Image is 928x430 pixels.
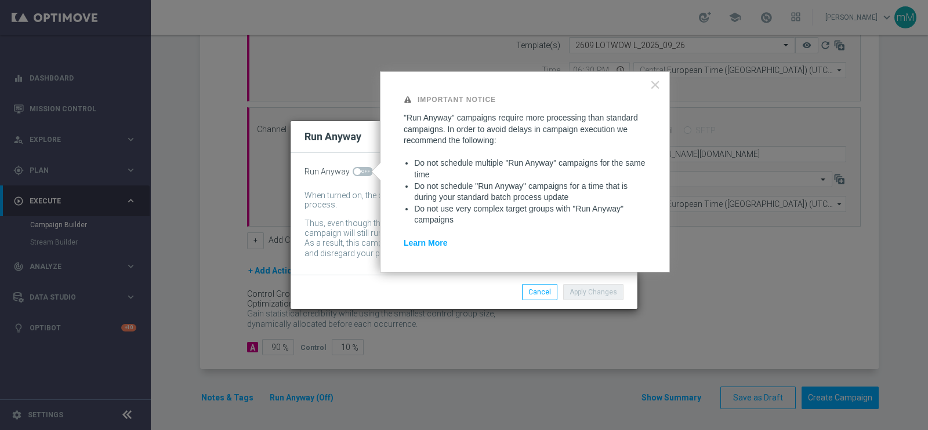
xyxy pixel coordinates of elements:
[304,191,606,210] div: When turned on, the campaign will be executed regardless of your site's batch-data process.
[304,238,606,261] div: As a result, this campaign might include customers whose data has been changed and disregard your...
[304,218,606,238] div: Thus, even though the batch-data process might not be complete by then, the campaign will still r...
[304,167,350,177] span: Run Anyway
[418,96,496,104] strong: Important Notice
[414,181,646,203] li: Do not schedule "Run Anyway" campaigns for a time that is during your standard batch process update
[414,203,646,226] li: Do not use very complex target groups with "Run Anyway" campaigns
[563,284,623,300] button: Apply Changes
[404,238,447,247] a: Learn More
[414,158,646,180] li: Do not schedule multiple "Run Anyway" campaigns for the same time
[650,75,661,94] button: Close
[522,284,557,300] button: Cancel
[304,130,361,144] h2: Run Anyway
[404,112,646,147] p: "Run Anyway" campaigns require more processing than standard campaigns. In order to avoid delays ...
